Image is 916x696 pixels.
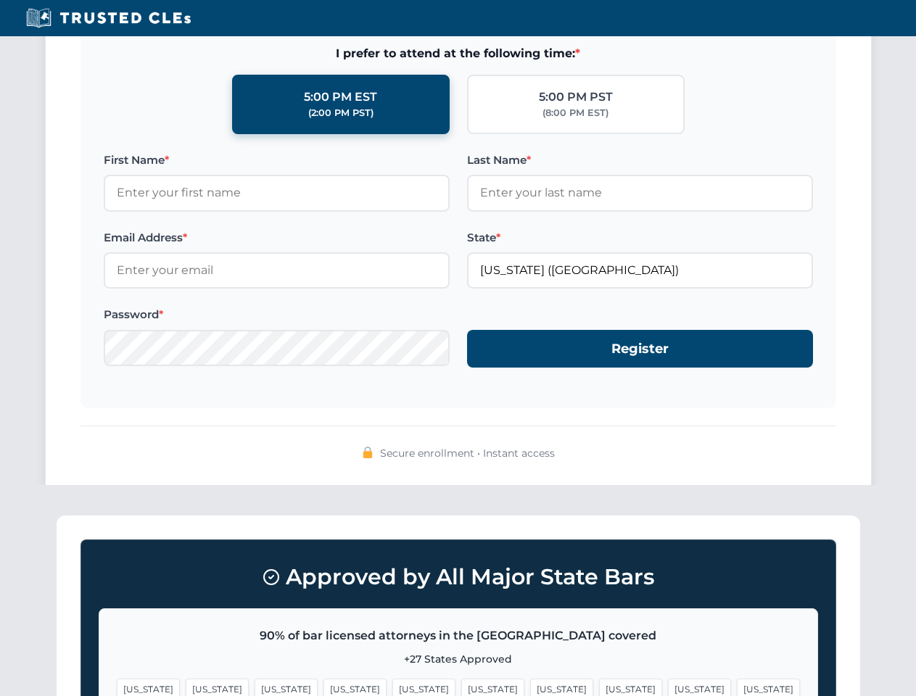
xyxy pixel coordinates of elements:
[99,558,818,597] h3: Approved by All Major State Bars
[304,88,377,107] div: 5:00 PM EST
[22,7,195,29] img: Trusted CLEs
[104,175,450,211] input: Enter your first name
[117,626,800,645] p: 90% of bar licensed attorneys in the [GEOGRAPHIC_DATA] covered
[467,152,813,169] label: Last Name
[362,447,374,458] img: 🔒
[467,330,813,368] button: Register
[104,252,450,289] input: Enter your email
[104,306,450,323] label: Password
[308,106,374,120] div: (2:00 PM PST)
[380,445,555,461] span: Secure enrollment • Instant access
[117,651,800,667] p: +27 States Approved
[467,252,813,289] input: Missouri (MO)
[104,229,450,246] label: Email Address
[467,175,813,211] input: Enter your last name
[104,44,813,63] span: I prefer to attend at the following time:
[539,88,613,107] div: 5:00 PM PST
[542,106,608,120] div: (8:00 PM EST)
[104,152,450,169] label: First Name
[467,229,813,246] label: State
